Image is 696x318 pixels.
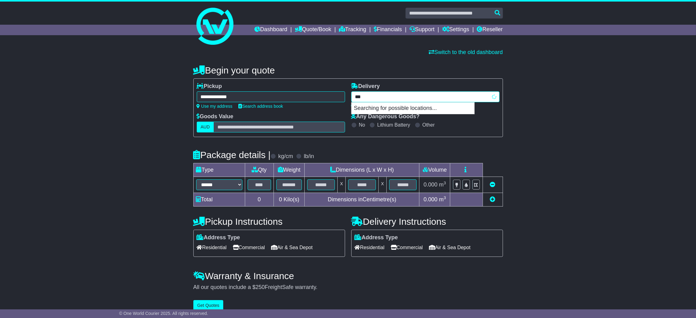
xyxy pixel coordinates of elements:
[477,25,503,35] a: Reseller
[352,103,474,114] p: Searching for possible locations...
[233,243,265,252] span: Commercial
[339,25,366,35] a: Tracking
[439,182,446,188] span: m
[193,193,245,207] td: Total
[271,243,313,252] span: Air & Sea Depot
[254,25,287,35] a: Dashboard
[256,284,265,290] span: 250
[378,177,386,193] td: x
[444,181,446,185] sup: 3
[197,243,227,252] span: Residential
[119,311,208,316] span: © One World Courier 2025. All rights reserved.
[429,243,471,252] span: Air & Sea Depot
[295,25,331,35] a: Quote/Book
[439,196,446,203] span: m
[193,271,503,281] h4: Warranty & Insurance
[245,163,274,177] td: Qty
[305,193,419,207] td: Dimensions in Centimetre(s)
[239,104,283,109] a: Search address book
[197,104,233,109] a: Use my address
[444,195,446,200] sup: 3
[193,216,345,227] h4: Pickup Instructions
[197,83,222,90] label: Pickup
[304,153,314,160] label: lb/in
[351,91,500,102] typeahead: Please provide city
[274,163,305,177] td: Weight
[197,113,233,120] label: Goods Value
[424,196,438,203] span: 0.000
[197,234,240,241] label: Address Type
[429,49,503,55] a: Switch to the old dashboard
[351,216,503,227] h4: Delivery Instructions
[193,163,245,177] td: Type
[377,122,410,128] label: Lithium Battery
[197,122,214,132] label: AUD
[355,243,385,252] span: Residential
[355,234,398,241] label: Address Type
[490,182,496,188] a: Remove this item
[422,122,435,128] label: Other
[278,153,293,160] label: kg/cm
[490,196,496,203] a: Add new item
[419,163,450,177] td: Volume
[274,193,305,207] td: Kilo(s)
[351,83,380,90] label: Delivery
[410,25,434,35] a: Support
[351,113,420,120] label: Any Dangerous Goods?
[374,25,402,35] a: Financials
[193,284,503,291] div: All our quotes include a $ FreightSafe warranty.
[245,193,274,207] td: 0
[391,243,423,252] span: Commercial
[279,196,282,203] span: 0
[359,122,365,128] label: No
[442,25,469,35] a: Settings
[193,150,271,160] h4: Package details |
[338,177,346,193] td: x
[193,300,224,311] button: Get Quotes
[424,182,438,188] span: 0.000
[193,65,503,75] h4: Begin your quote
[305,163,419,177] td: Dimensions (L x W x H)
